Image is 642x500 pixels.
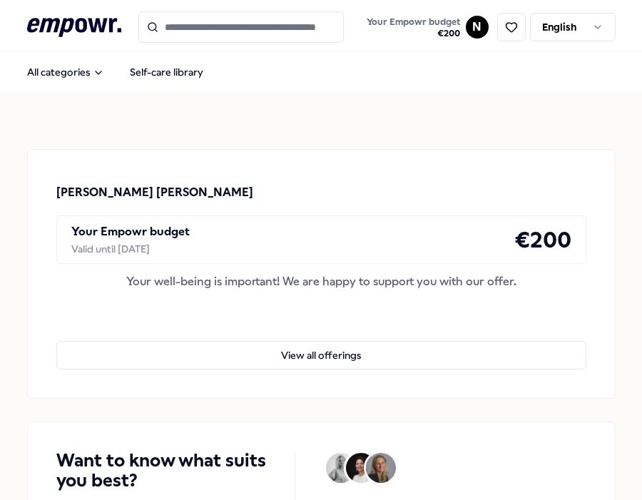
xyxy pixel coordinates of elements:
[326,453,356,483] img: Avatar
[16,58,215,86] nav: Main
[366,453,396,483] img: Avatar
[361,12,466,42] a: Your Empowr budget€200
[138,11,344,43] input: Search for products, categories or subcategories
[466,16,489,39] button: N
[56,341,586,369] button: View all offerings
[71,241,190,257] div: Valid until [DATE]
[16,58,116,86] button: All categories
[56,451,266,491] h4: Want to know what suits you best?
[367,16,460,28] span: Your Empowr budget
[56,183,253,202] p: [PERSON_NAME] [PERSON_NAME]
[514,222,571,257] h4: € 200
[56,318,586,369] a: View all offerings
[56,272,586,291] div: Your well-being is important! We are happy to support you with our offer.
[71,223,190,241] p: Your Empowr budget
[367,28,460,39] span: € 200
[118,58,215,86] a: Self-care library
[346,453,376,483] img: Avatar
[364,14,463,42] button: Your Empowr budget€200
